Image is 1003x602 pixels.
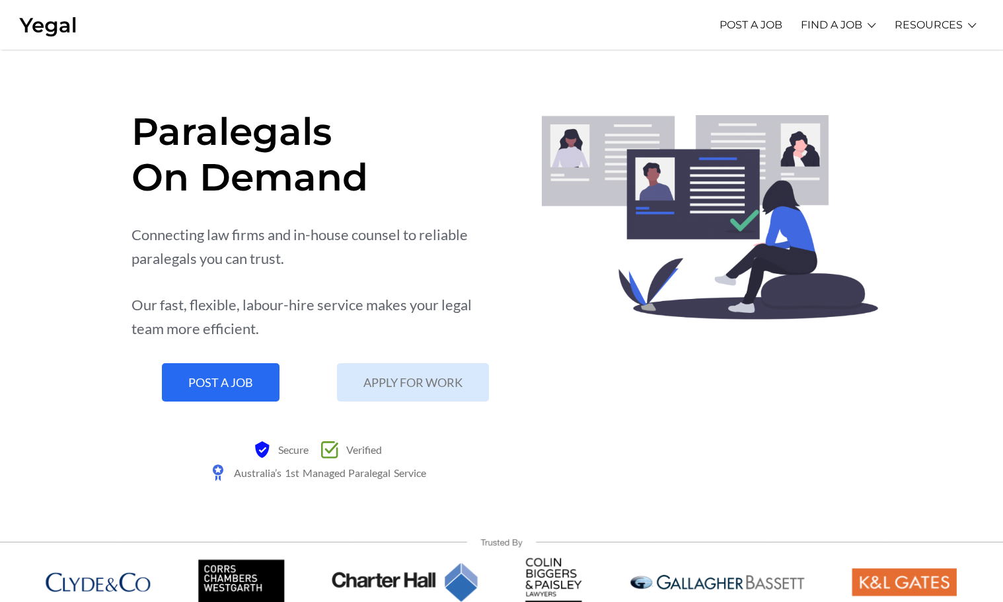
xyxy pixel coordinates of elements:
[720,7,782,43] a: POST A JOB
[275,438,309,461] span: Secure
[231,461,426,484] span: Australia’s 1st Managed Paralegal Service
[363,376,463,388] span: APPLY FOR WORK
[131,108,502,200] h1: Paralegals On Demand
[188,376,253,388] span: POST A JOB
[162,363,279,402] a: POST A JOB
[131,293,502,341] div: Our fast, flexible, labour-hire service makes your legal team more efficient.
[801,7,862,43] a: FIND A JOB
[895,7,963,43] a: RESOURCES
[343,438,382,461] span: Verified
[131,223,502,271] div: Connecting law firms and in-house counsel to reliable paralegals you can trust.
[337,363,489,402] a: APPLY FOR WORK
